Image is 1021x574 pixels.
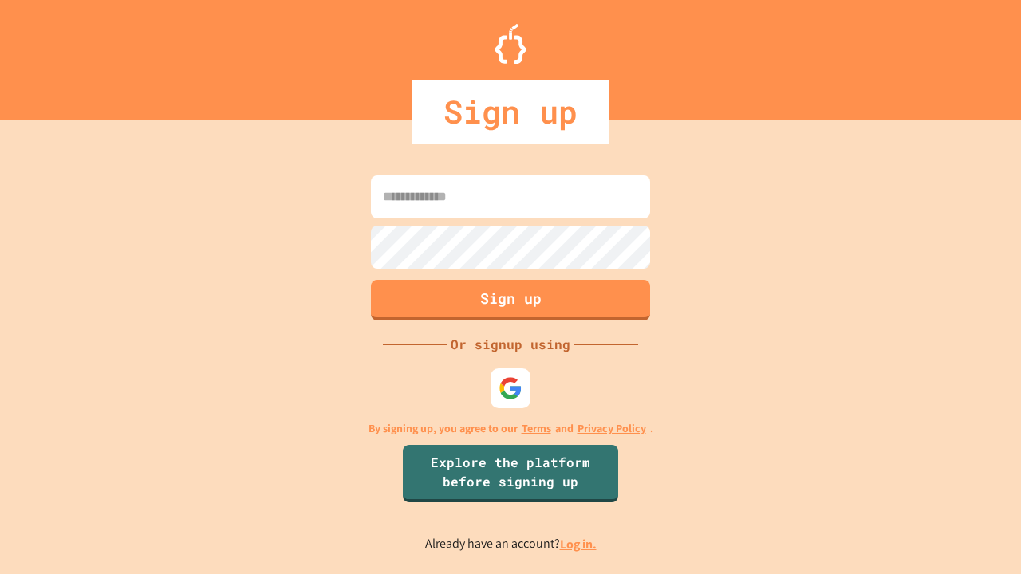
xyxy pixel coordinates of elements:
[495,24,526,64] img: Logo.svg
[369,420,653,437] p: By signing up, you agree to our and .
[425,534,597,554] p: Already have an account?
[371,280,650,320] button: Sign up
[403,445,618,502] a: Explore the platform before signing up
[560,536,597,552] a: Log in.
[499,376,522,400] img: google-icon.svg
[412,80,609,143] div: Sign up
[522,420,551,437] a: Terms
[578,420,646,437] a: Privacy Policy
[447,335,574,354] div: Or signup using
